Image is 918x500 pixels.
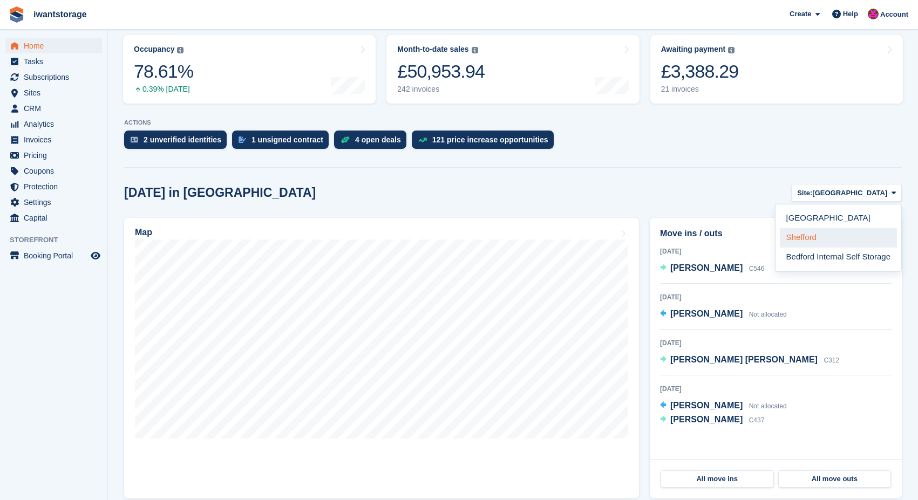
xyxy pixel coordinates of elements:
a: Preview store [89,249,102,262]
div: 121 price increase opportunities [432,135,548,144]
a: Awaiting payment £3,388.29 21 invoices [650,35,903,104]
span: [PERSON_NAME] [PERSON_NAME] [670,355,818,364]
span: Help [843,9,858,19]
div: £3,388.29 [661,60,739,83]
img: price_increase_opportunities-93ffe204e8149a01c8c9dc8f82e8f89637d9d84a8eef4429ea346261dce0b2c0.svg [418,138,427,142]
span: [PERSON_NAME] [670,415,743,424]
a: Month-to-date sales £50,953.94 242 invoices [386,35,639,104]
span: Booking Portal [24,248,89,263]
a: [PERSON_NAME] Not allocated [660,307,787,321]
div: 2 unverified identities [144,135,221,144]
div: Month-to-date sales [397,45,468,54]
a: Occupancy 78.61% 0.39% [DATE] [123,35,376,104]
div: Occupancy [134,45,174,54]
a: menu [5,179,102,194]
button: Site: [GEOGRAPHIC_DATA] [791,184,902,202]
span: CRM [24,101,89,116]
div: [DATE] [660,292,892,302]
span: Pricing [24,148,89,163]
div: 1 unsigned contract [251,135,323,144]
a: Map [124,218,639,498]
div: [DATE] [660,246,892,256]
span: Sites [24,85,89,100]
span: C546 [749,265,765,272]
a: menu [5,117,102,132]
div: 21 invoices [661,85,739,94]
a: iwantstorage [29,5,91,23]
a: 4 open deals [334,131,412,154]
img: Jonathan [868,9,879,19]
img: icon-info-grey-7440780725fd019a000dd9b08b2336e03edf1995a4989e88bcd33f0948082b44.svg [472,47,478,53]
span: C437 [749,416,765,424]
img: verify_identity-adf6edd0f0f0b5bbfe63781bf79b02c33cf7c696d77639b501bdc392416b5a36.svg [131,136,138,143]
a: 121 price increase opportunities [412,131,559,154]
span: Analytics [24,117,89,132]
img: icon-info-grey-7440780725fd019a000dd9b08b2336e03edf1995a4989e88bcd33f0948082b44.svg [728,47,735,53]
span: Home [24,38,89,53]
span: Not allocated [749,311,787,318]
span: [PERSON_NAME] [670,401,743,410]
span: Invoices [24,132,89,147]
span: Create [790,9,811,19]
span: Protection [24,179,89,194]
a: 2 unverified identities [124,131,232,154]
a: All move ins [661,470,774,488]
a: [PERSON_NAME] C437 [660,413,764,427]
span: Storefront [10,235,107,245]
h2: [DATE] in [GEOGRAPHIC_DATA] [124,186,316,200]
span: Account [880,9,908,20]
a: Bedford Internal Self Storage [780,248,897,267]
span: C312 [824,357,839,364]
span: [PERSON_NAME] [670,263,743,272]
a: menu [5,132,102,147]
h2: Move ins / outs [660,227,892,240]
img: contract_signature_icon-13c848040528278c33f63329250d36e43548de30e8caae1d1a13099fd9432cc5.svg [239,136,246,143]
span: [PERSON_NAME] [670,309,743,318]
a: menu [5,163,102,179]
a: [PERSON_NAME] Not allocated [660,399,787,413]
img: deal-1b604bf984904fb50ccaf53a9ad4b4a5d6e5aea283cecdc64d6e3604feb123c2.svg [341,136,350,143]
div: [DATE] [660,338,892,348]
img: stora-icon-8386f47178a22dfd0bd8f6a31ec36ba5ce8667c1dd55bd0f319d3a0aa187defe.svg [9,6,25,23]
a: [PERSON_NAME] [PERSON_NAME] C312 [660,353,839,367]
div: £50,953.94 [397,60,485,83]
a: menu [5,70,102,85]
a: menu [5,148,102,163]
div: 4 open deals [355,135,401,144]
a: menu [5,195,102,210]
div: [DATE] [660,384,892,394]
span: Coupons [24,163,89,179]
div: Awaiting payment [661,45,726,54]
div: 78.61% [134,60,193,83]
div: 242 invoices [397,85,485,94]
a: [GEOGRAPHIC_DATA] [780,209,897,228]
span: Site: [797,188,812,198]
span: Tasks [24,54,89,69]
a: menu [5,54,102,69]
a: menu [5,101,102,116]
a: menu [5,85,102,100]
a: 1 unsigned contract [232,131,334,154]
a: All move outs [778,470,892,488]
span: Not allocated [749,402,787,410]
div: 0.39% [DATE] [134,85,193,94]
h2: Map [135,228,152,237]
a: menu [5,210,102,225]
span: [GEOGRAPHIC_DATA] [812,188,887,198]
a: [PERSON_NAME] C546 [660,262,764,276]
p: ACTIONS [124,119,902,126]
a: Shefford [780,228,897,248]
span: Settings [24,195,89,210]
a: menu [5,248,102,263]
a: menu [5,38,102,53]
span: Capital [24,210,89,225]
span: Subscriptions [24,70,89,85]
img: icon-info-grey-7440780725fd019a000dd9b08b2336e03edf1995a4989e88bcd33f0948082b44.svg [177,47,183,53]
